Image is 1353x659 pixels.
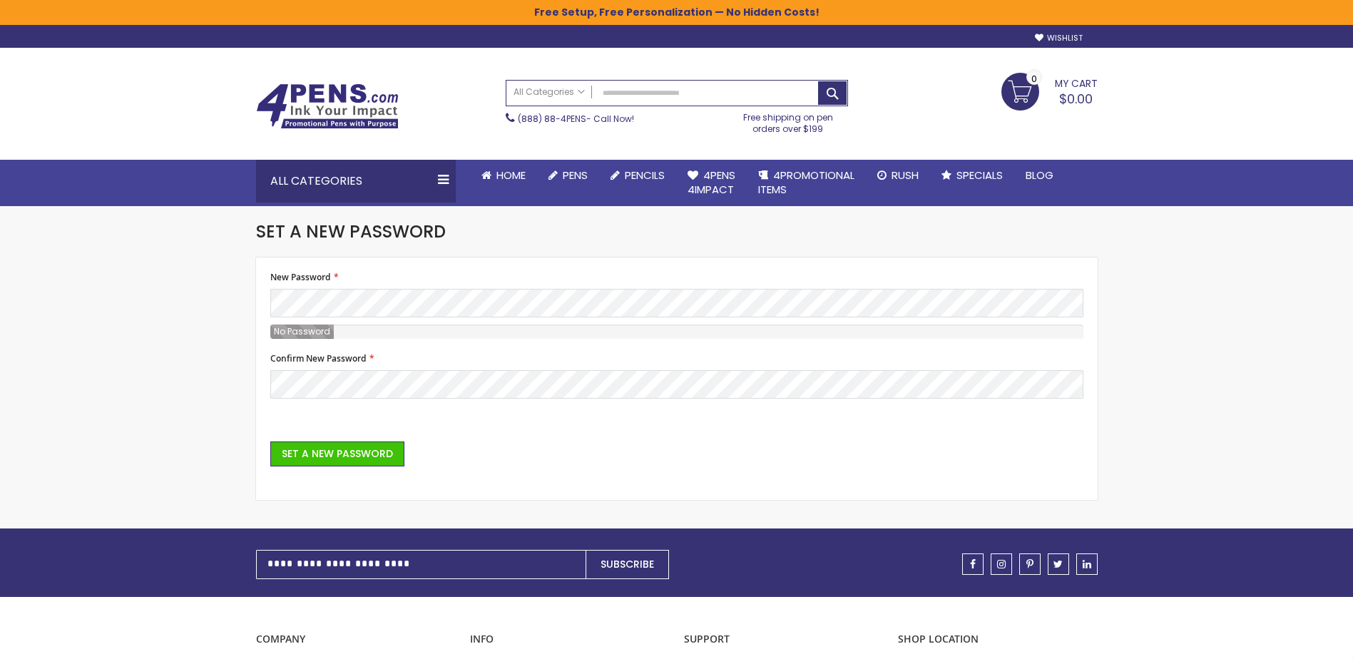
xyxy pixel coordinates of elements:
[270,352,366,364] span: Confirm New Password
[1076,553,1098,575] a: linkedin
[1031,72,1037,86] span: 0
[1059,90,1093,108] span: $0.00
[1035,33,1083,44] a: Wishlist
[866,160,930,191] a: Rush
[747,160,866,206] a: 4PROMOTIONALITEMS
[586,550,669,579] button: Subscribe
[1083,559,1091,569] span: linkedin
[599,160,676,191] a: Pencils
[970,559,976,569] span: facebook
[270,271,330,283] span: New Password
[496,168,526,183] span: Home
[1019,553,1041,575] a: pinterest
[256,83,399,129] img: 4Pens Custom Pens and Promotional Products
[1048,553,1069,575] a: twitter
[563,168,588,183] span: Pens
[518,113,586,125] a: (888) 88-4PENS
[1053,559,1063,569] span: twitter
[506,81,592,104] a: All Categories
[601,557,654,571] span: Subscribe
[676,160,747,206] a: 4Pens4impact
[997,559,1006,569] span: instagram
[991,553,1012,575] a: instagram
[282,446,393,461] span: Set a New Password
[270,325,334,339] div: Password Strength:
[270,325,334,337] span: No Password
[470,160,537,191] a: Home
[270,441,404,466] button: Set a New Password
[684,633,884,646] p: Support
[1014,160,1065,191] a: Blog
[256,220,446,243] span: Set a New Password
[514,86,585,98] span: All Categories
[962,553,984,575] a: facebook
[518,113,634,125] span: - Call Now!
[470,633,670,646] p: INFO
[1026,559,1033,569] span: pinterest
[1026,168,1053,183] span: Blog
[688,168,735,197] span: 4Pens 4impact
[256,160,456,203] div: All Categories
[758,168,854,197] span: 4PROMOTIONAL ITEMS
[256,633,456,646] p: COMPANY
[956,168,1003,183] span: Specials
[898,633,1098,646] p: SHOP LOCATION
[1001,73,1098,108] a: $0.00 0
[728,106,848,135] div: Free shipping on pen orders over $199
[892,168,919,183] span: Rush
[625,168,665,183] span: Pencils
[537,160,599,191] a: Pens
[930,160,1014,191] a: Specials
